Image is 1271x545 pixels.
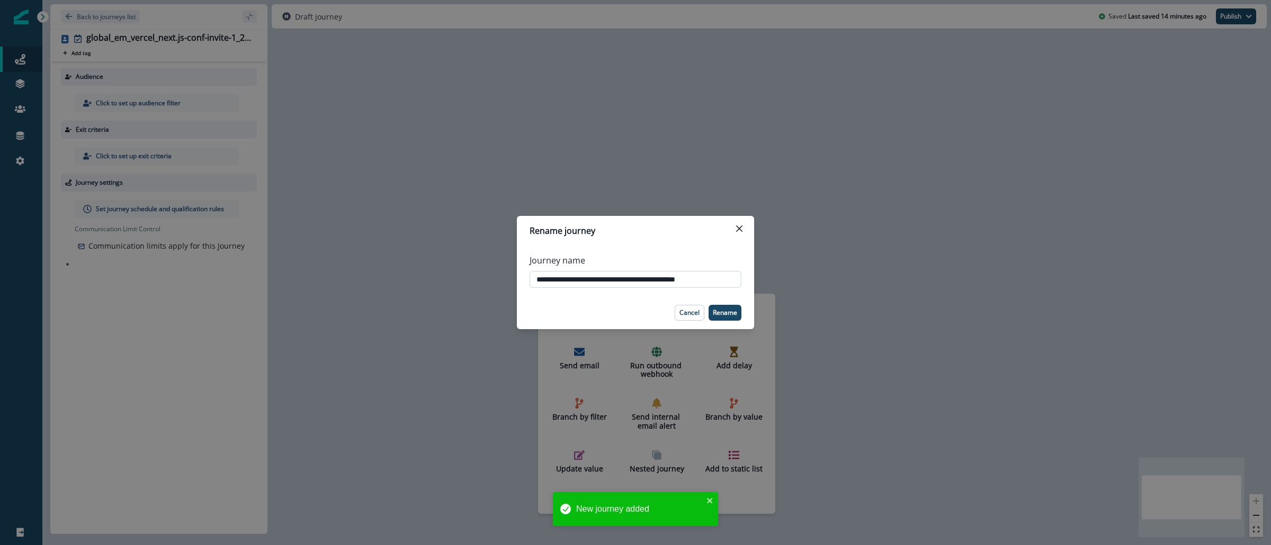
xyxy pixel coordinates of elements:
[706,496,714,505] button: close
[679,309,700,316] p: Cancel
[530,254,585,267] p: Journey name
[731,220,748,237] button: Close
[713,309,737,316] p: Rename
[530,224,595,237] p: Rename journey
[576,503,703,515] div: New journey added
[709,305,741,321] button: Rename
[675,305,704,321] button: Cancel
